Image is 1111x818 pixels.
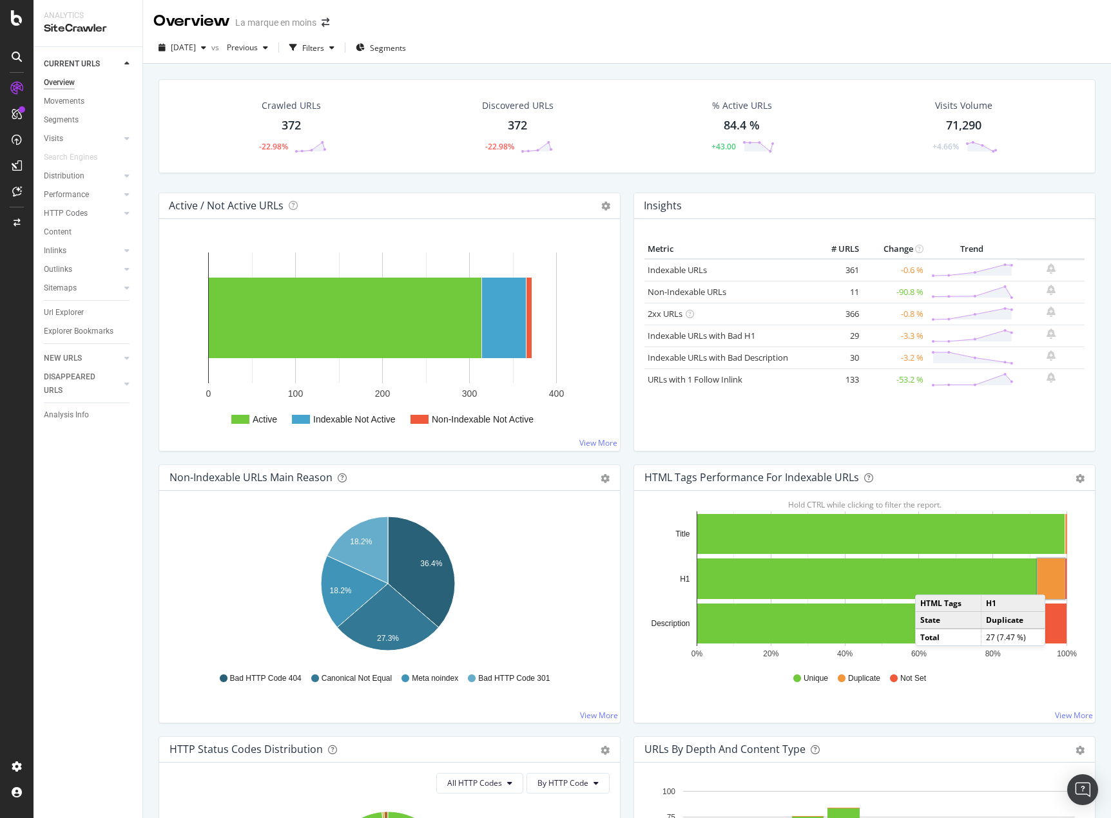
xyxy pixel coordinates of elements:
[44,281,121,295] a: Sitemaps
[412,673,458,684] span: Meta noindex
[44,207,121,220] a: HTTP Codes
[648,374,742,385] a: URLs with 1 Follow Inlink
[169,197,284,214] h4: Active / Not Active URLs
[44,306,84,319] div: Url Explorer
[462,388,478,399] text: 300
[44,352,121,365] a: NEW URLS
[1047,263,1056,274] div: bell-plus
[1047,350,1056,361] div: bell-plus
[1076,474,1085,483] div: gear
[44,408,89,422] div: Analysis Info
[420,559,442,568] text: 36.4%
[763,649,778,658] text: 20%
[711,141,736,152] div: +43.00
[804,673,828,684] span: Unique
[580,710,618,721] a: View More
[601,746,610,755] div: gear
[932,141,959,152] div: +4.66%
[811,347,862,368] td: 30
[262,99,321,112] div: Crawled URLs
[44,113,133,127] a: Segments
[44,57,121,71] a: CURRENT URLS
[981,595,1045,612] td: H1
[288,388,304,399] text: 100
[44,76,133,90] a: Overview
[537,777,588,788] span: By HTTP Code
[648,286,726,298] a: Non-Indexable URLs
[44,325,133,338] a: Explorer Bookmarks
[1047,372,1056,383] div: bell-plus
[206,388,211,399] text: 0
[44,281,77,295] div: Sitemaps
[322,673,392,684] span: Canonical Not Equal
[44,95,84,108] div: Movements
[549,388,565,399] text: 400
[211,42,222,53] span: vs
[862,325,927,347] td: -3.3 %
[648,308,682,319] a: 2xx URLs
[862,303,927,325] td: -0.8 %
[601,474,610,483] div: gear
[712,99,772,112] div: % Active URLs
[44,306,133,319] a: Url Explorer
[900,673,926,684] span: Not Set
[811,325,862,347] td: 29
[44,21,132,36] div: SiteCrawler
[44,132,63,146] div: Visits
[916,612,981,629] td: State
[916,629,981,645] td: Total
[862,281,927,303] td: -90.8 %
[981,629,1045,645] td: 27 (7.47 %)
[44,263,121,276] a: Outlinks
[691,649,703,658] text: 0%
[579,437,617,448] a: View More
[153,10,230,32] div: Overview
[648,330,755,341] a: Indexable URLs with Bad H1
[935,99,992,112] div: Visits Volume
[350,537,372,546] text: 18.2%
[644,197,682,214] h4: Insights
[482,99,554,112] div: Discovered URLs
[230,673,302,684] span: Bad HTTP Code 404
[862,368,927,390] td: -53.2 %
[1076,746,1085,755] div: gear
[601,202,610,211] i: Options
[171,42,196,53] span: 2025 Jul. 31st
[485,141,514,152] div: -22.98%
[284,37,340,58] button: Filters
[44,95,133,108] a: Movements
[44,132,121,146] a: Visits
[169,240,605,441] div: A chart.
[169,511,605,661] svg: A chart.
[235,16,316,29] div: La marque en moins
[169,743,323,756] div: HTTP Status Codes Distribution
[837,649,853,658] text: 40%
[848,673,880,684] span: Duplicate
[370,43,406,53] span: Segments
[44,244,66,258] div: Inlinks
[651,619,690,628] text: Description
[662,787,675,796] text: 100
[44,263,72,276] div: Outlinks
[527,773,610,794] button: By HTTP Code
[1057,649,1077,658] text: 100%
[282,117,301,134] div: 372
[432,414,534,424] text: Non-Indexable Not Active
[253,414,277,424] text: Active
[811,281,862,303] td: 11
[862,240,927,259] th: Change
[44,113,79,127] div: Segments
[675,529,690,538] text: Title
[222,42,258,53] span: Previous
[169,471,333,484] div: Non-Indexable URLs Main Reason
[44,76,75,90] div: Overview
[862,347,927,368] td: -3.2 %
[44,10,132,21] div: Analytics
[302,43,324,53] div: Filters
[946,117,981,134] div: 71,290
[644,511,1080,661] div: A chart.
[44,408,133,422] a: Analysis Info
[44,151,97,164] div: Search Engines
[377,634,399,643] text: 27.3%
[375,388,391,399] text: 200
